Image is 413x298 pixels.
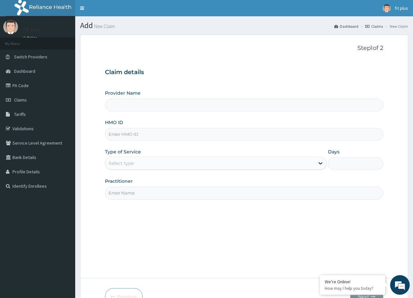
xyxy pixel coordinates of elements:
[325,286,380,291] p: How may I help you today?
[80,21,408,30] h1: Add
[384,24,408,29] li: New Claim
[395,5,408,11] span: fit plus
[325,279,380,285] div: We're Online!
[14,68,35,74] span: Dashboard
[105,178,133,184] label: Practitioner
[105,128,383,141] input: Enter HMO ID
[365,24,383,29] a: Claims
[23,36,39,40] a: Online
[334,24,358,29] a: Dashboard
[105,149,141,155] label: Type of Service
[105,69,383,76] h3: Claim details
[105,90,141,96] label: Provider Name
[105,119,123,126] label: HMO ID
[105,45,383,52] p: Step 1 of 2
[93,24,115,29] small: New Claim
[14,54,47,60] span: Switch Providers
[3,20,18,34] img: User Image
[14,97,27,103] span: Claims
[14,111,26,117] span: Tariffs
[105,187,383,199] input: Enter Name
[328,149,339,155] label: Days
[109,160,134,166] div: Select type
[23,26,41,32] p: fit plus
[383,4,391,12] img: User Image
